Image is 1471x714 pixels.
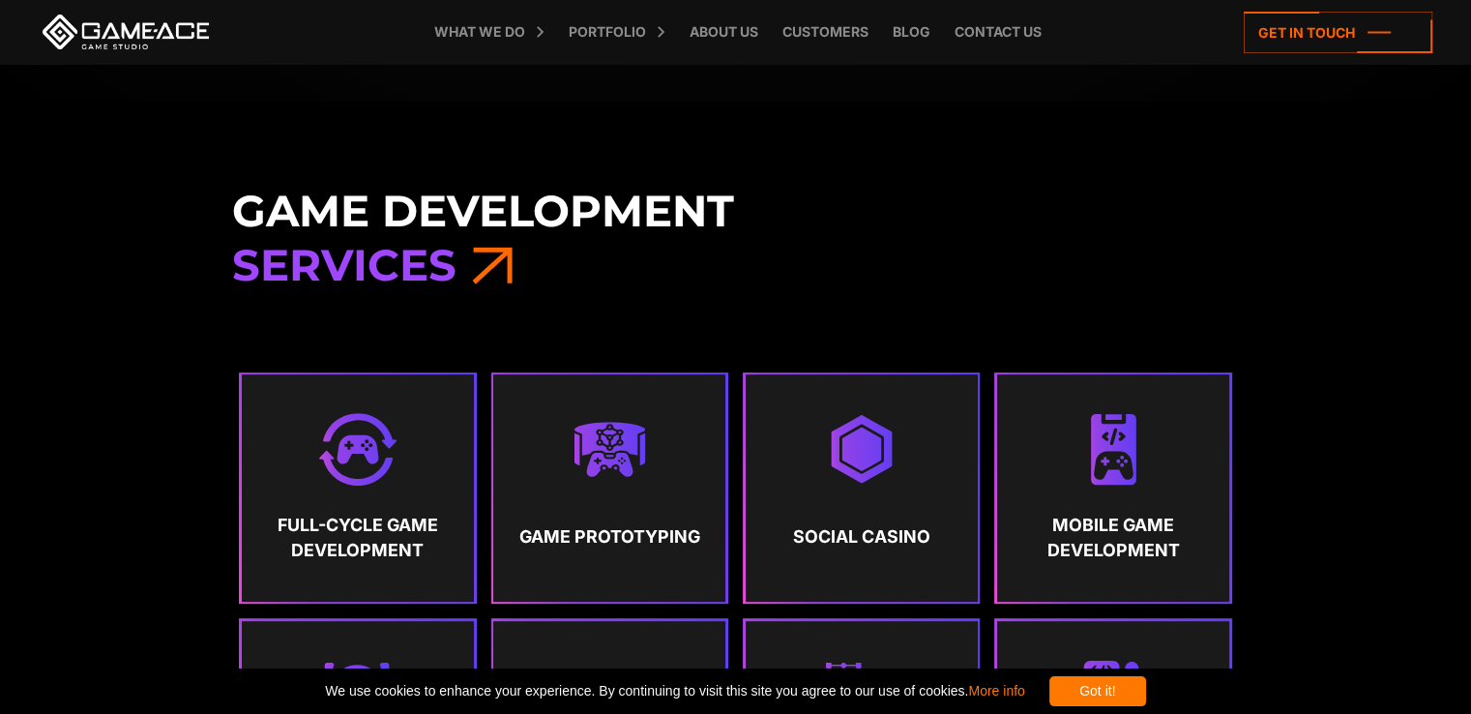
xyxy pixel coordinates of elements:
[493,374,725,601] a: Game Prototyping
[319,413,396,486] img: Full cycle game development
[1049,676,1146,706] div: Got it!
[746,374,978,601] a: Social Casino
[825,413,897,486] img: Social casino game development
[1244,12,1432,53] a: Get in touch
[968,683,1024,699] a: More info
[1015,513,1212,564] strong: Mobile Game Development
[232,184,1240,293] h3: Game Development
[325,676,1024,706] span: We use cookies to enhance your experience. By continuing to visit this site you agree to our use ...
[997,374,1229,601] a: Mobile Game Development
[763,513,959,561] strong: Social Casino
[512,513,708,561] strong: Game Prototyping
[232,238,456,291] span: Services
[242,374,474,601] a: Full-Cycle Game Development
[574,413,646,486] img: Metaverse game development
[1077,413,1150,486] img: Mobile game development
[260,513,456,564] strong: Full-Cycle Game Development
